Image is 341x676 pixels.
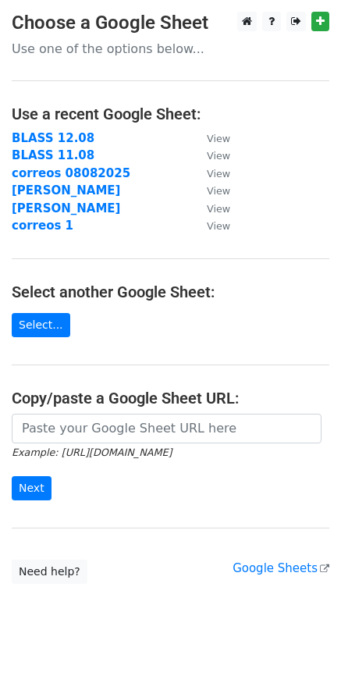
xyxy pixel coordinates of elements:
[207,185,230,197] small: View
[191,148,230,162] a: View
[191,131,230,145] a: View
[191,166,230,180] a: View
[12,414,321,443] input: Paste your Google Sheet URL here
[12,183,120,197] a: [PERSON_NAME]
[12,389,329,407] h4: Copy/paste a Google Sheet URL:
[12,131,94,145] a: BLASS 12.08
[207,220,230,232] small: View
[191,183,230,197] a: View
[12,148,94,162] a: BLASS 11.08
[191,219,230,233] a: View
[12,12,329,34] h3: Choose a Google Sheet
[12,105,329,123] h4: Use a recent Google Sheet:
[12,447,172,458] small: Example: [URL][DOMAIN_NAME]
[12,476,52,500] input: Next
[12,201,120,215] a: [PERSON_NAME]
[12,560,87,584] a: Need help?
[12,313,70,337] a: Select...
[207,168,230,180] small: View
[207,133,230,144] small: View
[233,561,329,575] a: Google Sheets
[12,41,329,57] p: Use one of the options below...
[12,283,329,301] h4: Select another Google Sheet:
[12,166,130,180] a: correos 08082025
[191,201,230,215] a: View
[207,150,230,162] small: View
[12,219,73,233] a: correos 1
[207,203,230,215] small: View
